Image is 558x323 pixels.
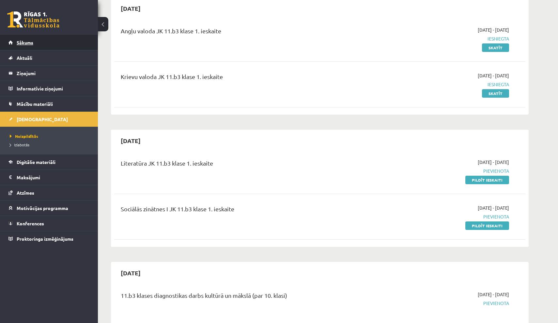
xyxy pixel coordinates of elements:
[8,170,90,185] a: Maksājumi
[386,81,509,88] span: Iesniegta
[17,159,55,165] span: Digitālie materiāli
[8,185,90,200] a: Atzīmes
[8,231,90,246] a: Proktoringa izmēģinājums
[8,112,90,127] a: [DEMOGRAPHIC_DATA]
[17,205,68,211] span: Motivācijas programma
[17,40,33,45] span: Sākums
[8,154,90,170] a: Digitālie materiāli
[478,291,509,298] span: [DATE] - [DATE]
[10,134,38,139] span: Neizpildītās
[121,159,376,171] div: Literatūra JK 11.b3 klase 1. ieskaite
[17,116,68,122] span: [DEMOGRAPHIC_DATA]
[17,170,90,185] legend: Maksājumi
[114,1,147,16] h2: [DATE]
[17,236,73,242] span: Proktoringa izmēģinājums
[121,72,376,84] div: Krievu valoda JK 11.b3 klase 1. ieskaite
[465,221,509,230] a: Pildīt ieskaiti
[17,101,53,107] span: Mācību materiāli
[386,168,509,174] span: Pievienota
[8,96,90,111] a: Mācību materiāli
[114,133,147,148] h2: [DATE]
[17,220,44,226] span: Konferences
[478,204,509,211] span: [DATE] - [DATE]
[114,265,147,281] h2: [DATE]
[478,159,509,166] span: [DATE] - [DATE]
[10,133,91,139] a: Neizpildītās
[121,204,376,217] div: Sociālās zinātnes I JK 11.b3 klase 1. ieskaite
[8,50,90,65] a: Aktuāli
[17,66,90,81] legend: Ziņojumi
[478,72,509,79] span: [DATE] - [DATE]
[10,142,91,148] a: Izlabotās
[10,142,29,147] span: Izlabotās
[17,55,32,61] span: Aktuāli
[8,201,90,216] a: Motivācijas programma
[386,35,509,42] span: Iesniegta
[386,300,509,307] span: Pievienota
[8,216,90,231] a: Konferences
[7,11,59,28] a: Rīgas 1. Tālmācības vidusskola
[482,89,509,98] a: Skatīt
[17,190,34,196] span: Atzīmes
[386,213,509,220] span: Pievienota
[121,26,376,39] div: Angļu valoda JK 11.b3 klase 1. ieskaite
[8,66,90,81] a: Ziņojumi
[121,291,376,303] div: 11.b3 klases diagnostikas darbs kultūrā un mākslā (par 10. klasi)
[8,35,90,50] a: Sākums
[8,81,90,96] a: Informatīvie ziņojumi
[482,43,509,52] a: Skatīt
[478,26,509,33] span: [DATE] - [DATE]
[17,81,90,96] legend: Informatīvie ziņojumi
[465,176,509,184] a: Pildīt ieskaiti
